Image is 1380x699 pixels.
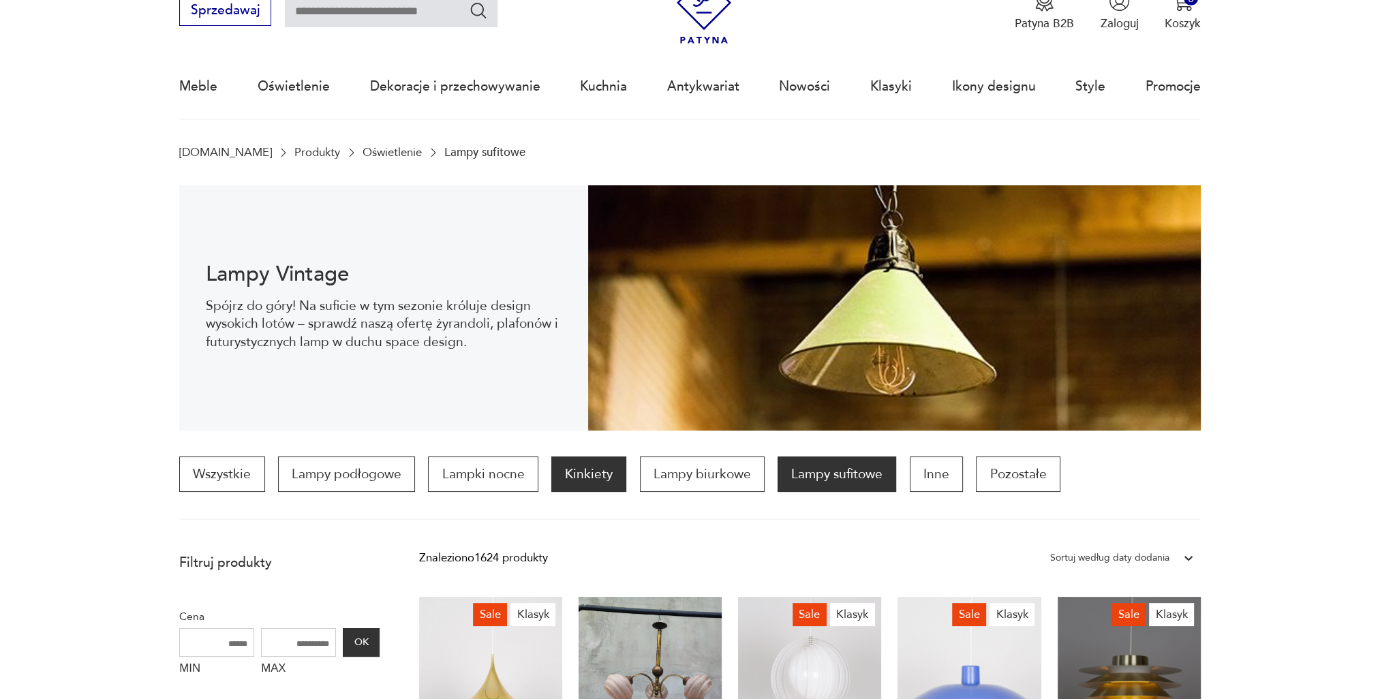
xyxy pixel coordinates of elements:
a: Lampy sufitowe [778,456,896,492]
a: Oświetlenie [258,55,330,118]
div: Sortuj według daty dodania [1050,549,1169,567]
label: MIN [179,657,254,683]
p: Filtruj produkty [179,554,380,572]
a: Style [1075,55,1105,118]
a: Dekoracje i przechowywanie [369,55,540,118]
p: Spójrz do góry! Na suficie w tym sezonie króluje design wysokich lotów – sprawdź naszą ofertę żyr... [206,297,562,351]
a: Meble [179,55,217,118]
button: OK [343,628,380,657]
a: Lampy podłogowe [278,456,415,492]
a: Lampki nocne [428,456,538,492]
a: Pozostałe [976,456,1060,492]
a: Kinkiety [551,456,626,492]
label: MAX [261,657,336,683]
h1: Lampy Vintage [206,264,562,284]
a: Nowości [779,55,830,118]
img: Lampy sufitowe w stylu vintage [588,185,1201,431]
p: Zaloguj [1100,16,1138,31]
p: Koszyk [1165,16,1201,31]
a: Promocje [1146,55,1201,118]
p: Lampy sufitowe [444,146,525,159]
a: Klasyki [870,55,912,118]
a: Ikony designu [952,55,1036,118]
a: Kuchnia [580,55,627,118]
div: Znaleziono 1624 produkty [419,549,548,567]
a: Antykwariat [667,55,739,118]
a: Wszystkie [179,456,264,492]
button: Szukaj [469,1,489,20]
a: Oświetlenie [363,146,422,159]
a: [DOMAIN_NAME] [179,146,272,159]
p: Cena [179,608,380,625]
a: Produkty [294,146,340,159]
a: Lampy biurkowe [640,456,765,492]
a: Sprzedawaj [179,6,271,17]
p: Patyna B2B [1015,16,1074,31]
a: Inne [910,456,963,492]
